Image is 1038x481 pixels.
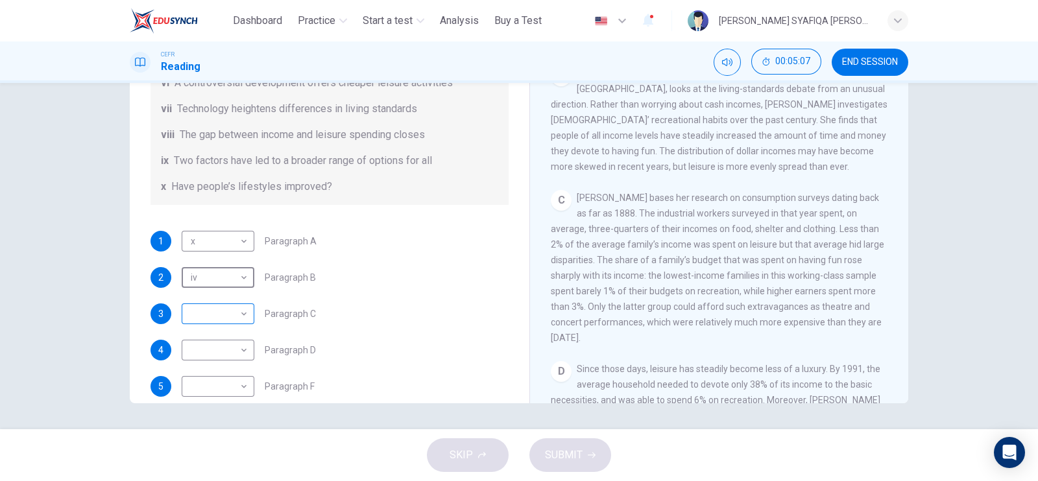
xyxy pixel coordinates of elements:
span: Practice [298,13,335,29]
button: Dashboard [228,9,287,32]
span: 4 [158,346,163,355]
h1: Reading [161,59,200,75]
img: en [593,16,609,26]
span: Paragraph F [265,382,315,391]
span: Have people’s lifestyles improved? [171,179,332,194]
button: Practice [293,9,352,32]
button: 00:05:07 [751,49,821,75]
div: Mute [714,49,741,76]
span: Dashboard [233,13,282,29]
div: iv [182,259,250,296]
span: Paragraph C [265,309,316,318]
span: The gap between income and leisure spending closes [180,127,425,143]
span: Paragraph B [265,273,316,282]
span: 5 [158,382,163,391]
span: [PERSON_NAME] bases her research on consumption surveys dating back as far as 1888. The industria... [551,193,884,343]
span: Buy a Test [494,13,542,29]
span: Technology heightens differences in living standards [177,101,417,117]
div: C [551,190,572,211]
span: A controversial development offers cheaper leisure activities [175,75,453,91]
img: Profile picture [688,10,708,31]
span: 1 [158,237,163,246]
button: Analysis [435,9,484,32]
span: Two factors have led to a broader range of options for all [174,153,432,169]
div: Open Intercom Messenger [994,437,1025,468]
span: Start a test [363,13,413,29]
span: 00:05:07 [775,56,810,67]
span: x [161,179,166,194]
span: Paragraph A [265,237,317,246]
span: 3 [158,309,163,318]
div: D [551,361,572,382]
span: vii [161,101,172,117]
span: A recent paper by [PERSON_NAME], an economist at the [US_STATE][GEOGRAPHIC_DATA], looks at the li... [551,68,887,172]
button: Start a test [357,9,429,32]
span: Analysis [440,13,479,29]
span: END SESSION [842,57,898,67]
span: Paragraph D [265,346,316,355]
button: END SESSION [832,49,908,76]
img: ELTC logo [130,8,198,34]
button: Buy a Test [489,9,547,32]
span: viii [161,127,175,143]
div: x [182,223,250,260]
span: vi [161,75,169,91]
a: ELTC logo [130,8,228,34]
div: Hide [751,49,821,76]
div: [PERSON_NAME] SYAFIQA [PERSON_NAME] [719,13,872,29]
span: ix [161,153,169,169]
span: CEFR [161,50,175,59]
span: 2 [158,273,163,282]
